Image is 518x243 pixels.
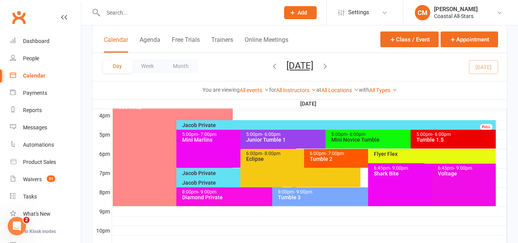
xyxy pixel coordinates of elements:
div: Reports [23,107,42,113]
span: - 9:00pm [198,189,217,195]
a: Messages [10,119,81,136]
div: 5:00pm [182,132,295,137]
button: Add [284,6,317,19]
button: Calendar [104,36,128,53]
th: 4pm [92,111,112,120]
a: All Locations [321,87,359,93]
div: 5:00pm [331,132,487,137]
button: Free Trials [172,36,200,53]
a: Dashboard [10,33,81,50]
div: FULL [480,124,492,130]
span: - 9:00pm [294,189,312,195]
div: [PERSON_NAME] [434,6,478,13]
strong: You are viewing [202,87,240,93]
div: Tasks [23,193,37,200]
div: 6:00pm [309,151,423,156]
div: Dashboard [23,38,49,44]
a: What's New [10,205,81,223]
a: People [10,50,81,67]
div: Coastal All-Stars [434,13,478,20]
div: Tumble 1.5 [416,137,494,142]
div: Eclipse [246,156,359,162]
div: Jacob Private [182,180,295,185]
div: Jacob Private [182,122,494,128]
span: - 6:00pm [432,132,451,137]
span: - 7:00pm [198,132,217,137]
button: Week [132,59,163,73]
div: 6:00pm [246,151,359,156]
button: Appointment [441,31,498,47]
div: 5:00pm [416,132,494,137]
div: 5:00pm [246,132,401,137]
div: Diamond Private [182,195,359,200]
div: 8:00pm [278,190,455,195]
div: Mini Novice Tumble [331,137,487,142]
div: Shark Bite [373,171,487,176]
a: All events [240,87,269,93]
span: - 8:00pm [262,151,281,156]
a: Waivers 31 [10,171,81,188]
div: Flyer Flex [373,151,494,157]
span: - 6:00pm [347,132,366,137]
button: Online Meetings [245,36,288,53]
div: Calendar [23,73,45,79]
a: Clubworx [9,8,28,27]
a: All Types [369,87,397,93]
a: Product Sales [10,154,81,171]
div: Mini Marlins [182,137,295,142]
div: Tumble 3 [278,195,455,200]
span: Settings [348,4,369,21]
div: Tumble 2 [309,156,423,162]
span: - 7:00pm [326,151,344,156]
div: Voltage [437,171,495,176]
iframe: Intercom live chat [8,217,26,235]
div: 6:45pm [373,166,487,171]
input: Search... [101,7,274,18]
button: Month [163,59,198,73]
span: Add [298,10,307,16]
div: Automations [23,142,54,148]
span: - 6:00pm [262,132,281,137]
a: All Instructors [276,87,316,93]
a: Reports [10,102,81,119]
div: Messages [23,124,47,131]
div: Junior Tumble 1 [246,137,401,142]
strong: for [269,87,276,93]
div: Product Sales [23,159,56,165]
strong: with [359,87,369,93]
a: Automations [10,136,81,154]
strong: at [316,87,321,93]
button: [DATE] [286,60,313,71]
span: 2 [23,217,30,223]
span: - 9:00pm [390,165,408,171]
div: 6:45pm [437,166,495,171]
th: 10pm [92,226,112,235]
button: Day [103,59,132,73]
th: 7pm [92,168,112,178]
span: - 9:00pm [454,165,472,171]
th: 9pm [92,207,112,216]
div: People [23,55,39,61]
div: Payments [23,90,47,96]
a: Payments [10,84,81,102]
th: 8pm [92,187,112,197]
button: Class / Event [380,31,439,47]
div: Waivers [23,176,42,182]
div: CM [415,5,430,20]
div: What's New [23,211,51,217]
a: Tasks [10,188,81,205]
th: 5pm [92,130,112,139]
button: Agenda [140,36,160,53]
a: Calendar [10,67,81,84]
th: 6pm [92,149,112,159]
span: 31 [47,175,55,182]
th: [DATE] [112,99,507,109]
div: Jacob Private [182,170,295,176]
button: Trainers [211,36,233,53]
div: 8:00pm [182,190,359,195]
